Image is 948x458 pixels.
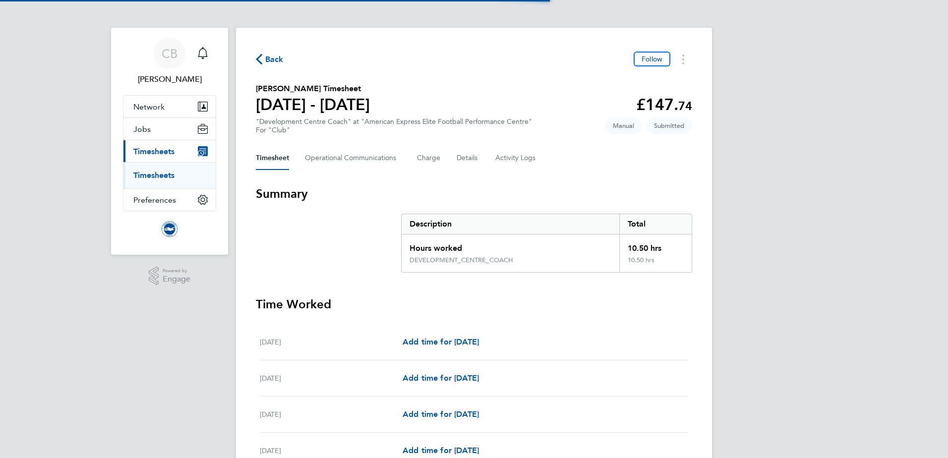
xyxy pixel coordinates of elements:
[256,126,532,134] div: For "Club"
[123,118,216,140] button: Jobs
[646,117,692,134] span: This timesheet is Submitted.
[123,96,216,117] button: Network
[163,267,190,275] span: Powered by
[123,38,216,85] a: CB[PERSON_NAME]
[265,54,284,65] span: Back
[123,140,216,162] button: Timesheets
[305,146,401,170] button: Operational Communications
[133,124,151,134] span: Jobs
[403,373,479,383] span: Add time for [DATE]
[256,117,532,134] div: "Development Centre Coach" at "American Express Elite Football Performance Centre"
[133,102,165,112] span: Network
[260,408,403,420] div: [DATE]
[256,146,289,170] button: Timesheet
[457,146,479,170] button: Details
[123,162,216,188] div: Timesheets
[256,186,692,202] h3: Summary
[619,234,692,256] div: 10.50 hrs
[417,146,441,170] button: Charge
[402,214,619,234] div: Description
[260,336,403,348] div: [DATE]
[403,336,479,348] a: Add time for [DATE]
[123,73,216,85] span: Calvin Buckland
[642,55,662,63] span: Follow
[256,53,284,65] button: Back
[133,147,175,156] span: Timesheets
[495,146,537,170] button: Activity Logs
[260,372,403,384] div: [DATE]
[402,234,619,256] div: Hours worked
[619,256,692,272] div: 10.50 hrs
[636,95,692,114] app-decimal: £147.
[674,52,692,67] button: Timesheets Menu
[133,195,176,205] span: Preferences
[634,52,670,66] button: Follow
[410,256,513,264] div: DEVELOPMENT_CENTRE_COACH
[256,296,692,312] h3: Time Worked
[678,99,692,113] span: 74
[403,445,479,457] a: Add time for [DATE]
[605,117,642,134] span: This timesheet was manually created.
[401,214,692,273] div: Summary
[163,275,190,284] span: Engage
[111,28,228,255] nav: Main navigation
[256,83,370,95] h2: [PERSON_NAME] Timesheet
[403,337,479,346] span: Add time for [DATE]
[403,372,479,384] a: Add time for [DATE]
[256,95,370,114] h1: [DATE] - [DATE]
[403,408,479,420] a: Add time for [DATE]
[123,221,216,237] a: Go to home page
[619,214,692,234] div: Total
[260,445,403,457] div: [DATE]
[149,267,191,286] a: Powered byEngage
[123,189,216,211] button: Preferences
[133,171,175,180] a: Timesheets
[162,221,178,237] img: brightonandhovealbion-logo-retina.png
[403,409,479,419] span: Add time for [DATE]
[162,47,178,60] span: CB
[403,446,479,455] span: Add time for [DATE]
